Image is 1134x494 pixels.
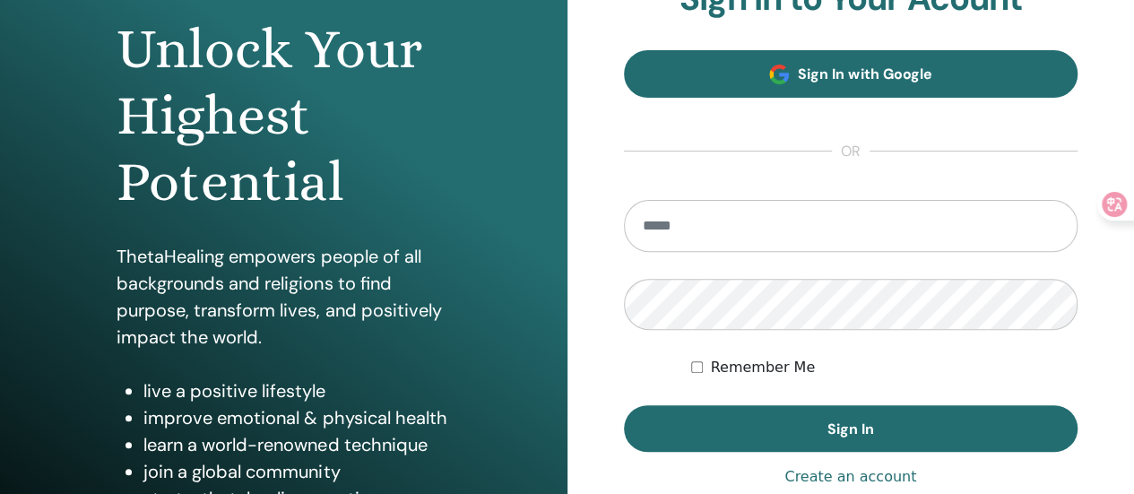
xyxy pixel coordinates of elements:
div: Keep me authenticated indefinitely or until I manually logout [691,357,1078,378]
a: Sign In with Google [624,50,1078,98]
span: Sign In with Google [798,65,931,83]
span: Sign In [827,420,874,438]
li: learn a world-renowned technique [143,431,450,458]
button: Sign In [624,405,1078,452]
p: ThetaHealing empowers people of all backgrounds and religions to find purpose, transform lives, a... [117,243,450,351]
label: Remember Me [710,357,815,378]
span: or [832,141,870,162]
h1: Unlock Your Highest Potential [117,16,450,216]
li: improve emotional & physical health [143,404,450,431]
a: Create an account [784,466,916,488]
li: join a global community [143,458,450,485]
li: live a positive lifestyle [143,377,450,404]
